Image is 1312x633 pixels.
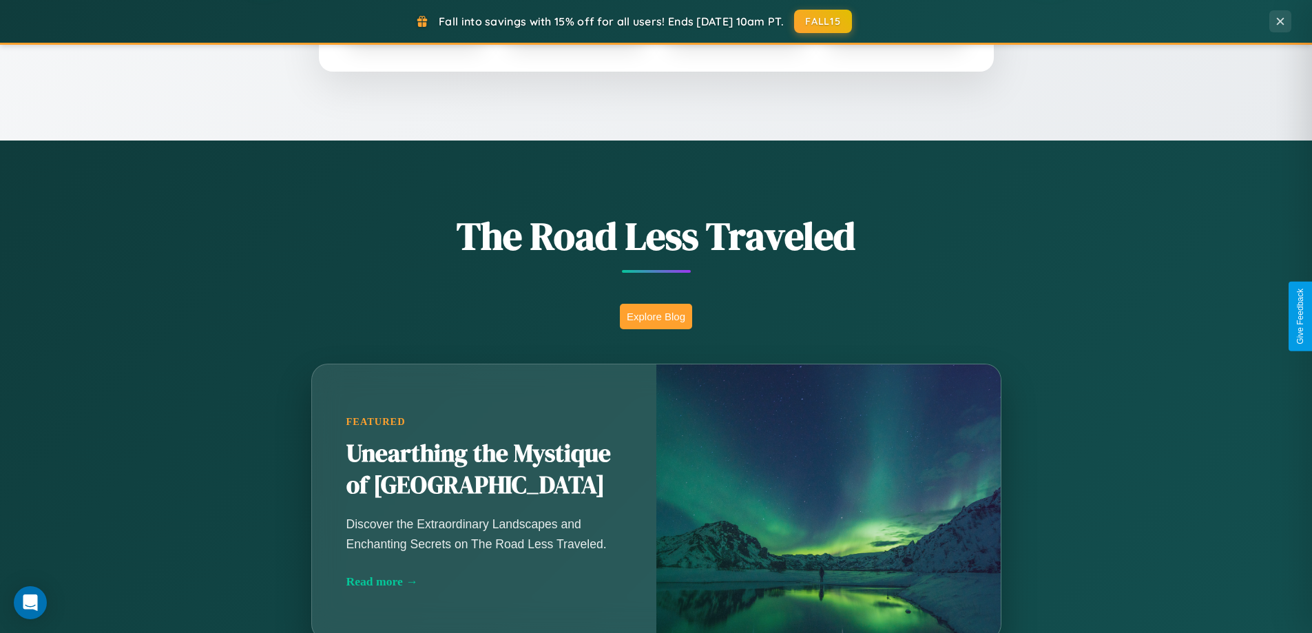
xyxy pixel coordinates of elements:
div: Featured [346,416,622,428]
button: FALL15 [794,10,852,33]
h1: The Road Less Traveled [243,209,1070,262]
div: Open Intercom Messenger [14,586,47,619]
button: Explore Blog [620,304,692,329]
div: Read more → [346,574,622,589]
h2: Unearthing the Mystique of [GEOGRAPHIC_DATA] [346,438,622,501]
span: Fall into savings with 15% off for all users! Ends [DATE] 10am PT. [439,14,784,28]
div: Give Feedback [1295,289,1305,344]
p: Discover the Extraordinary Landscapes and Enchanting Secrets on The Road Less Traveled. [346,515,622,553]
